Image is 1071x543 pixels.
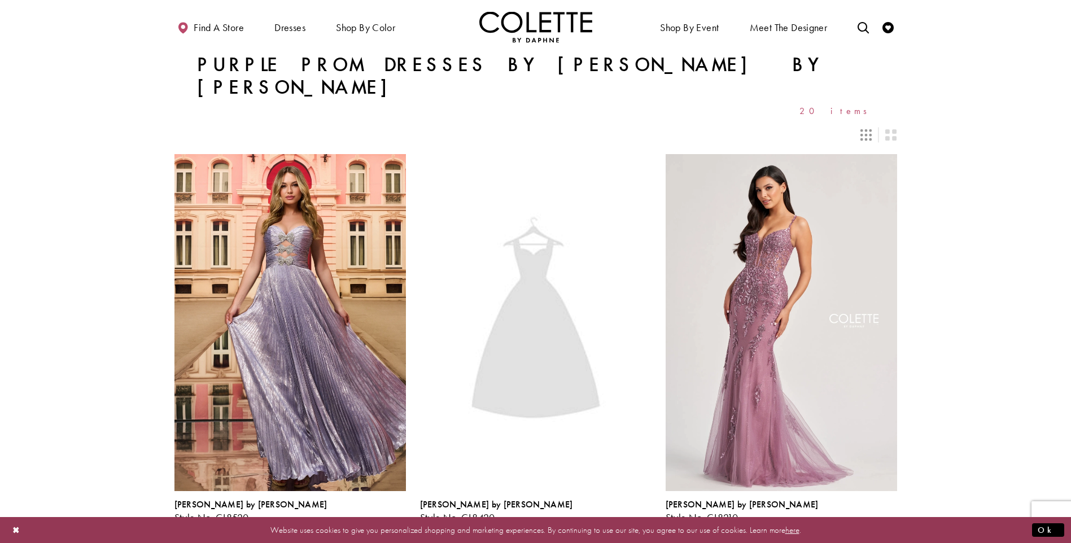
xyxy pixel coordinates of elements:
[880,11,897,42] a: Check Wishlist
[274,22,305,33] span: Dresses
[174,11,247,42] a: Find a store
[855,11,872,42] a: Toggle search
[194,22,244,33] span: Find a store
[750,22,828,33] span: Meet the designer
[7,520,26,540] button: Close Dialog
[660,22,719,33] span: Shop By Event
[336,22,395,33] span: Shop by color
[860,129,872,141] span: Switch layout to 3 columns
[420,154,652,491] a: Visit Colette by Daphne Style No. CL8420 Page
[420,498,573,510] span: [PERSON_NAME] by [PERSON_NAME]
[272,11,308,42] span: Dresses
[479,11,592,42] img: Colette by Daphne
[479,11,592,42] a: Visit Home Page
[197,54,875,99] h1: Purple Prom Dresses by [PERSON_NAME] by [PERSON_NAME]
[174,154,406,491] a: Visit Colette by Daphne Style No. CL8520 Page
[420,500,573,523] div: Colette by Daphne Style No. CL8420
[747,11,830,42] a: Meet the designer
[168,122,904,147] div: Layout Controls
[799,106,875,116] span: 20 items
[666,500,819,523] div: Colette by Daphne Style No. CL8210
[666,498,819,510] span: [PERSON_NAME] by [PERSON_NAME]
[666,154,897,491] a: Visit Colette by Daphne Style No. CL8210 Page
[333,11,398,42] span: Shop by color
[1032,523,1064,537] button: Submit Dialog
[785,524,799,535] a: here
[657,11,722,42] span: Shop By Event
[174,498,327,510] span: [PERSON_NAME] by [PERSON_NAME]
[885,129,897,141] span: Switch layout to 2 columns
[81,522,990,537] p: Website uses cookies to give you personalized shopping and marketing experiences. By continuing t...
[174,500,327,523] div: Colette by Daphne Style No. CL8520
